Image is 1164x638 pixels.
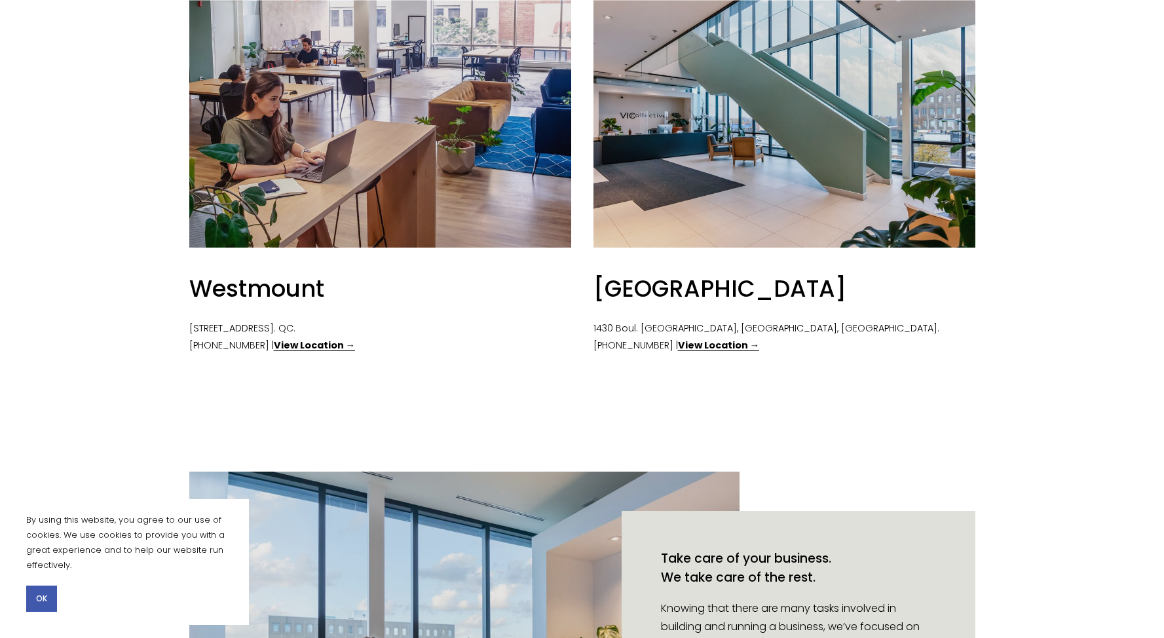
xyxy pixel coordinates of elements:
h4: Take care of your business. We take care of the rest. [661,550,831,586]
p: [STREET_ADDRESS]. QC. [PHONE_NUMBER] | [189,320,571,354]
button: OK [26,586,57,612]
a: View Location → [678,339,759,352]
span: OK [36,593,47,605]
p: By using this website, you agree to our use of cookies. We use cookies to provide you with a grea... [26,512,236,572]
h3: [GEOGRAPHIC_DATA] [593,272,846,305]
h3: Westmount [189,272,324,305]
p: 1430 Boul. [GEOGRAPHIC_DATA], [GEOGRAPHIC_DATA], [GEOGRAPHIC_DATA]. [PHONE_NUMBER] | [593,320,975,354]
section: Cookie banner [13,499,249,625]
a: View Location → [274,339,355,352]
